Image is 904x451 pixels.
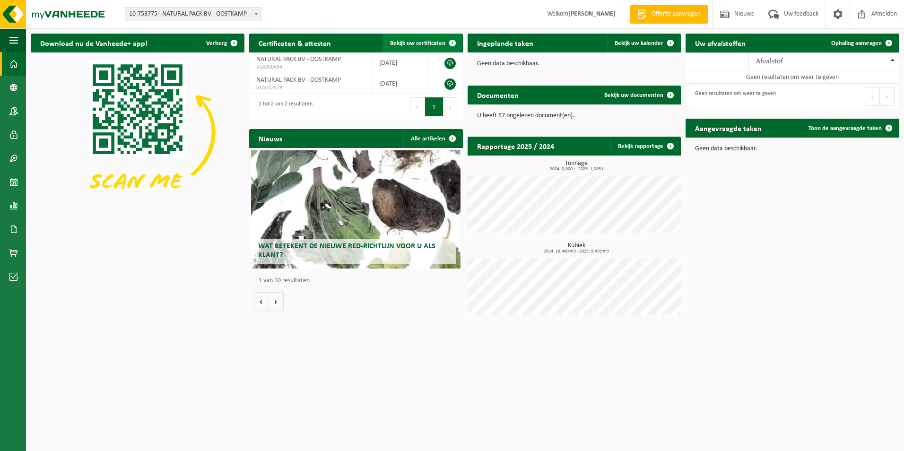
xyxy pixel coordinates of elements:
td: [DATE] [372,73,428,94]
h2: Aangevraagde taken [686,119,771,137]
button: Vorige [254,292,269,311]
a: Bekijk uw documenten [597,86,680,104]
a: Toon de aangevraagde taken [801,119,898,138]
span: Ophaling aanvragen [831,40,882,46]
span: Toon de aangevraagde taken [808,125,882,131]
h3: Tonnage [472,160,681,172]
span: 10-753775 - NATURAL PACK BV - OOSTKAMP [125,8,261,21]
span: 2024: 18,480 m3 - 2025: 8,470 m3 [472,249,681,254]
span: Bekijk uw documenten [604,92,663,98]
span: Verberg [206,40,227,46]
span: Bekijk uw kalender [615,40,663,46]
h2: Documenten [468,86,528,104]
p: Geen data beschikbaar. [695,146,890,152]
a: Bekijk uw certificaten [382,34,462,52]
a: Wat betekent de nieuwe RED-richtlijn voor u als klant? [251,150,461,269]
button: Volgende [269,292,284,311]
button: Next [443,97,458,116]
p: U heeft 57 ongelezen document(en). [477,113,672,119]
h2: Nieuws [249,129,292,147]
button: Next [880,87,895,106]
span: Wat betekent de nieuwe RED-richtlijn voor u als klant? [258,243,435,259]
button: 1 [425,97,443,116]
span: Afvalstof [756,58,783,65]
span: NATURAL PACK BV - OOSTKAMP [256,77,341,84]
span: VLA900434 [256,63,365,71]
p: Geen data beschikbaar. [477,61,672,67]
h2: Download nu de Vanheede+ app! [31,34,157,52]
h2: Uw afvalstoffen [686,34,755,52]
h3: Kubiek [472,243,681,254]
a: Offerte aanvragen [630,5,708,24]
a: Alle artikelen [403,129,462,148]
span: Bekijk uw certificaten [390,40,445,46]
span: VLA612878 [256,84,365,92]
p: 1 van 10 resultaten [259,278,458,284]
td: Geen resultaten om weer te geven [686,70,899,84]
h2: Ingeplande taken [468,34,543,52]
button: Verberg [199,34,243,52]
span: 10-753775 - NATURAL PACK BV - OOSTKAMP [125,7,261,21]
span: Offerte aanvragen [649,9,703,19]
img: Download de VHEPlus App [31,52,244,213]
button: Previous [865,87,880,106]
h2: Rapportage 2025 / 2024 [468,137,564,155]
td: [DATE] [372,52,428,73]
a: Ophaling aanvragen [824,34,898,52]
strong: [PERSON_NAME] [568,10,616,17]
div: 1 tot 2 van 2 resultaten [254,96,313,117]
div: Geen resultaten om weer te geven [690,86,776,107]
button: Previous [410,97,425,116]
a: Bekijk uw kalender [607,34,680,52]
span: 2024: 0,000 t - 2025: 1,085 t [472,167,681,172]
a: Bekijk rapportage [610,137,680,156]
h2: Certificaten & attesten [249,34,340,52]
span: NATURAL PACK BV - OOSTKAMP [256,56,341,63]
